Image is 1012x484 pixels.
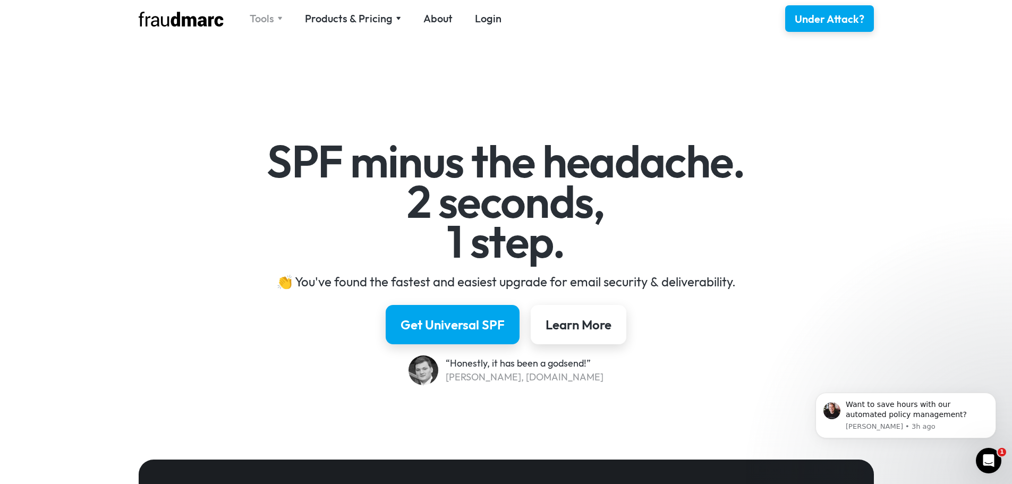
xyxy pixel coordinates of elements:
iframe: Intercom live chat [976,448,1001,473]
div: Get Universal SPF [401,316,505,333]
div: Products & Pricing [305,11,393,26]
div: Tools [250,11,274,26]
div: [PERSON_NAME], [DOMAIN_NAME] [446,370,603,384]
div: Tools [250,11,283,26]
iframe: Intercom notifications message [800,377,1012,455]
div: Products & Pricing [305,11,401,26]
a: Login [475,11,501,26]
div: Under Attack? [795,12,864,27]
a: Get Universal SPF [386,305,520,344]
a: Under Attack? [785,5,874,32]
h1: SPF minus the headache. 2 seconds, 1 step. [198,141,814,262]
a: About [423,11,453,26]
span: 1 [998,448,1006,456]
a: Learn More [531,305,626,344]
div: “Honestly, it has been a godsend!” [446,356,603,370]
div: 👏 You've found the fastest and easiest upgrade for email security & deliverability. [198,273,814,290]
div: Learn More [546,316,611,333]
